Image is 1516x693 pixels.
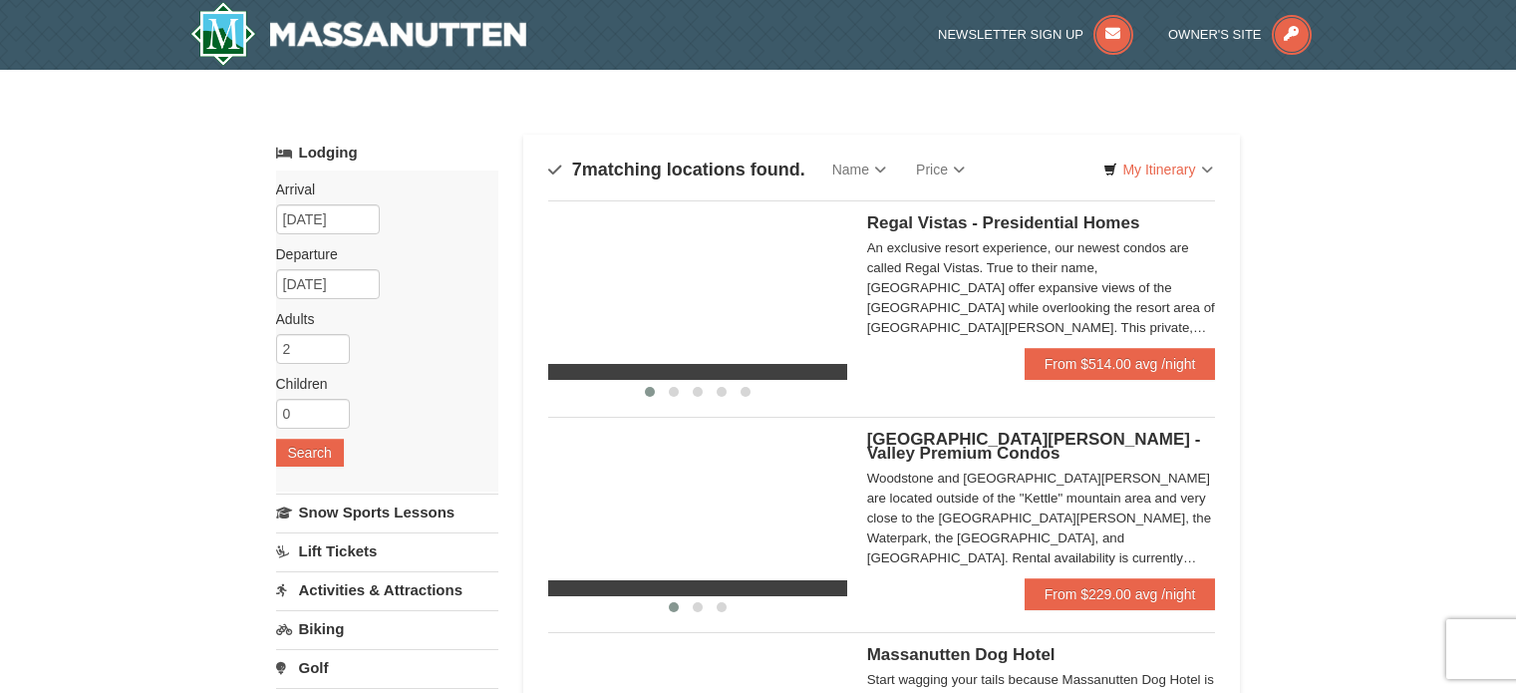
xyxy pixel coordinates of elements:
[867,645,1056,664] span: Massanutten Dog Hotel
[276,439,344,467] button: Search
[1025,578,1216,610] a: From $229.00 avg /night
[1090,155,1225,184] a: My Itinerary
[276,135,498,171] a: Lodging
[276,610,498,647] a: Biking
[867,469,1216,568] div: Woodstone and [GEOGRAPHIC_DATA][PERSON_NAME] are located outside of the "Kettle" mountain area an...
[276,649,498,686] a: Golf
[276,532,498,569] a: Lift Tickets
[1168,27,1312,42] a: Owner's Site
[867,213,1140,232] span: Regal Vistas - Presidential Homes
[817,150,901,189] a: Name
[276,309,483,329] label: Adults
[901,150,980,189] a: Price
[276,374,483,394] label: Children
[190,2,527,66] a: Massanutten Resort
[1025,348,1216,380] a: From $514.00 avg /night
[276,179,483,199] label: Arrival
[938,27,1133,42] a: Newsletter Sign Up
[938,27,1083,42] span: Newsletter Sign Up
[867,238,1216,338] div: An exclusive resort experience, our newest condos are called Regal Vistas. True to their name, [G...
[867,430,1201,463] span: [GEOGRAPHIC_DATA][PERSON_NAME] - Valley Premium Condos
[276,494,498,530] a: Snow Sports Lessons
[1168,27,1262,42] span: Owner's Site
[276,571,498,608] a: Activities & Attractions
[190,2,527,66] img: Massanutten Resort Logo
[276,244,483,264] label: Departure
